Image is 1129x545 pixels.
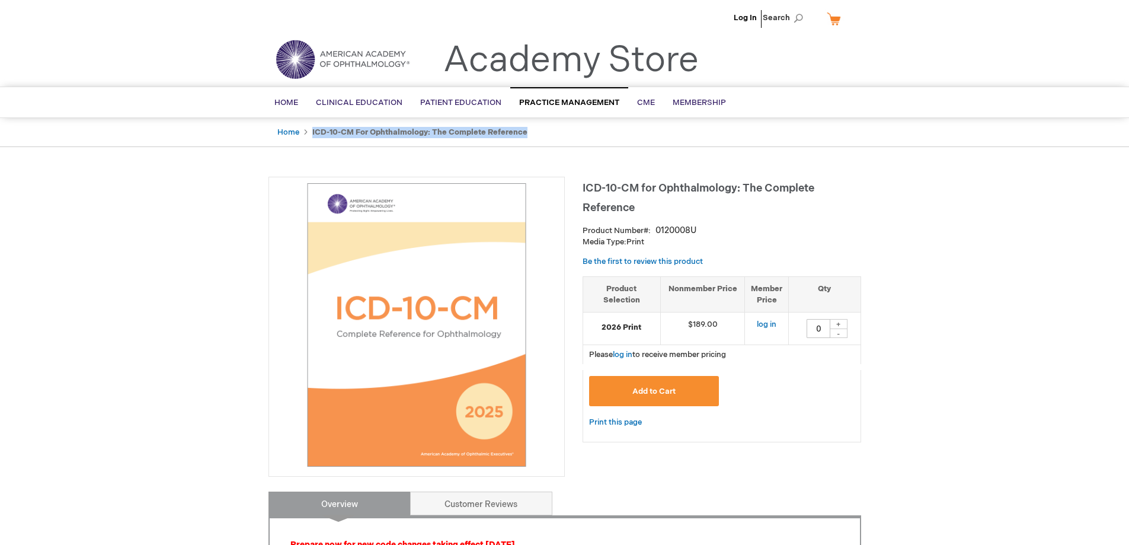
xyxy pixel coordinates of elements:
div: 0120008U [655,225,696,237]
span: Please to receive member pricing [589,350,726,359]
a: log in [757,320,776,329]
span: Membership [673,98,726,107]
button: Add to Cart [589,376,719,406]
a: Academy Store [443,39,699,82]
a: Be the first to review this product [583,257,703,266]
div: + [830,319,847,329]
th: Nonmember Price [660,276,745,312]
span: CME [637,98,655,107]
th: Member Price [745,276,789,312]
a: log in [613,350,632,359]
strong: 2026 Print [589,322,654,333]
a: Log In [734,13,757,23]
th: Product Selection [583,276,661,312]
strong: Product Number [583,226,651,235]
a: Print this page [589,415,642,430]
a: Home [277,128,299,137]
span: Practice Management [519,98,619,107]
p: Print [583,237,861,248]
span: Search [763,6,808,30]
input: Qty [807,319,830,338]
a: Customer Reviews [410,492,552,515]
td: $189.00 [660,313,745,345]
span: ICD-10-CM for Ophthalmology: The Complete Reference [583,182,814,214]
span: Patient Education [420,98,501,107]
img: ICD-10-CM for Ophthalmology: The Complete Reference [275,183,558,467]
span: Home [274,98,298,107]
span: Add to Cart [632,387,676,396]
th: Qty [789,276,861,312]
strong: Media Type: [583,237,626,247]
a: Overview [268,492,411,515]
strong: ICD-10-CM for Ophthalmology: The Complete Reference [312,128,527,137]
span: Clinical Education [316,98,402,107]
div: - [830,329,847,338]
